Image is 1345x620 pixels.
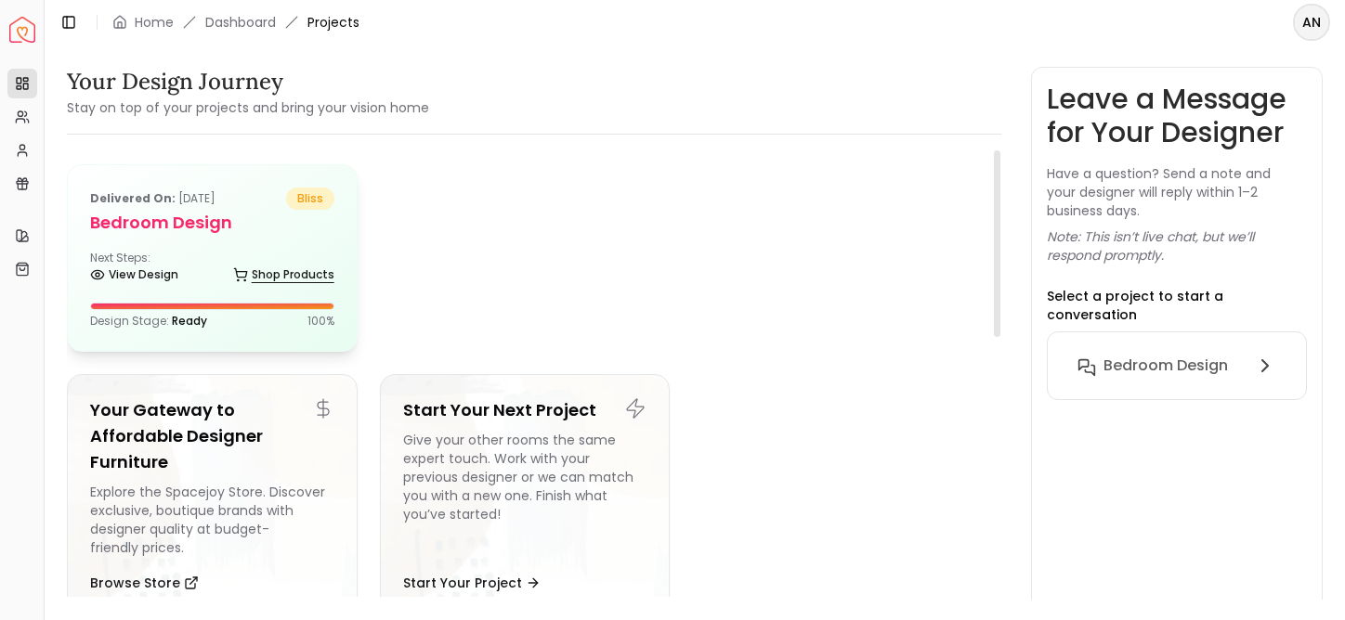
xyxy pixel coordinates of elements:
h5: Your Gateway to Affordable Designer Furniture [90,397,334,475]
span: AN [1295,6,1328,39]
span: Projects [307,13,359,32]
h6: Bedroom design [1103,355,1228,377]
a: View Design [90,262,178,288]
p: Note: This isn’t live chat, but we’ll respond promptly. [1047,227,1307,265]
h3: Leave a Message for Your Designer [1047,83,1307,149]
p: [DATE] [90,187,215,210]
div: Explore the Spacejoy Store. Discover exclusive, boutique brands with designer quality at budget-f... [90,483,334,557]
a: Spacejoy [9,17,35,43]
a: Shop Products [233,262,334,288]
p: 100 % [307,314,334,329]
p: Design Stage: [90,314,207,329]
a: Dashboard [205,13,276,32]
button: Bedroom design [1063,347,1291,384]
h5: Bedroom design [90,210,334,236]
h5: Start Your Next Project [403,397,647,423]
button: Start Your Project [403,564,541,601]
nav: breadcrumb [112,13,359,32]
div: Give your other rooms the same expert touch. Work with your previous designer or we can match you... [403,431,647,557]
h3: Your Design Journey [67,67,429,97]
span: Ready [172,313,207,329]
a: Home [135,13,174,32]
p: Select a project to start a conversation [1047,287,1307,324]
img: Spacejoy Logo [9,17,35,43]
p: Have a question? Send a note and your designer will reply within 1–2 business days. [1047,164,1307,220]
button: AN [1293,4,1330,41]
span: bliss [286,187,334,210]
small: Stay on top of your projects and bring your vision home [67,98,429,117]
button: Browse Store [90,564,199,601]
b: Delivered on: [90,190,176,206]
div: Next Steps: [90,251,334,288]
